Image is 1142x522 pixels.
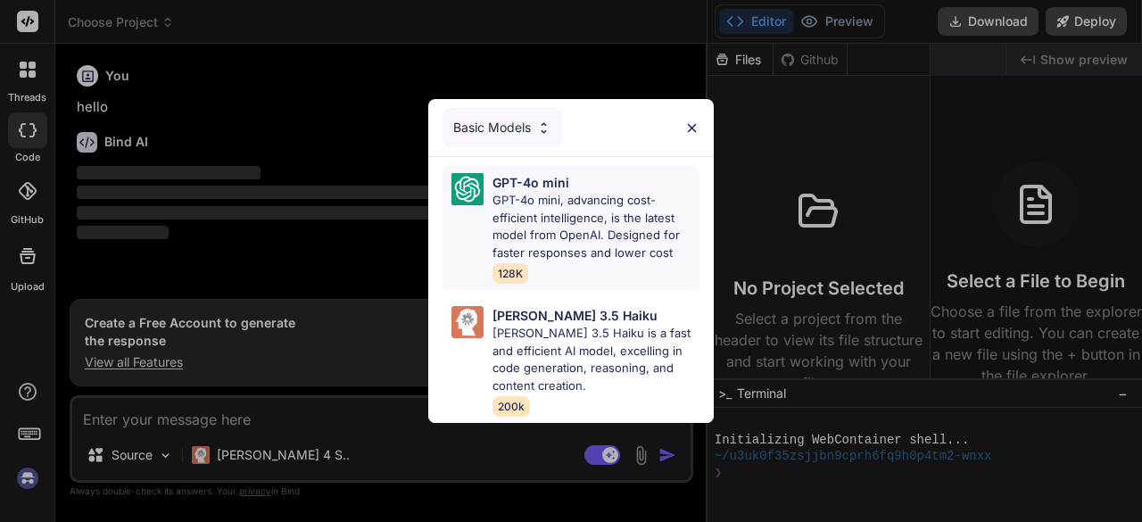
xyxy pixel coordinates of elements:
[492,396,530,417] span: 200k
[443,108,562,147] div: Basic Models
[492,173,569,192] p: GPT-4o mini
[451,306,484,338] img: Pick Models
[451,173,484,205] img: Pick Models
[492,306,658,325] p: [PERSON_NAME] 3.5 Haiku
[492,192,699,261] p: GPT-4o mini, advancing cost-efficient intelligence, is the latest model from OpenAI. Designed for...
[684,120,699,136] img: close
[492,263,528,284] span: 128K
[536,120,551,136] img: Pick Models
[492,325,699,394] p: [PERSON_NAME] 3.5 Haiku is a fast and efficient AI model, excelling in code generation, reasoning...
